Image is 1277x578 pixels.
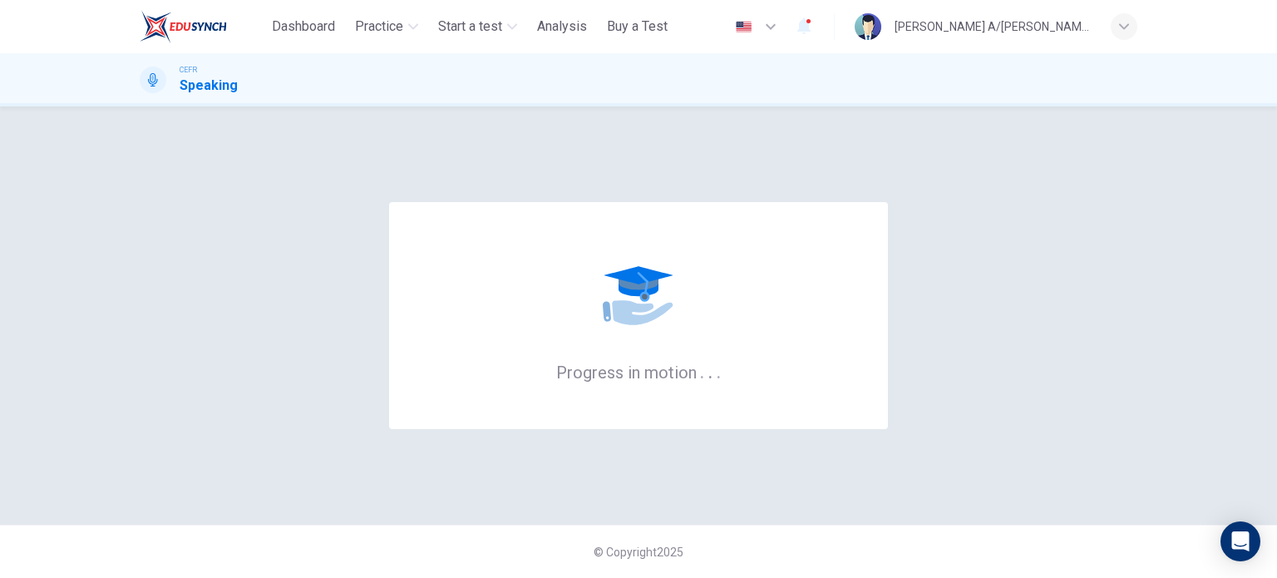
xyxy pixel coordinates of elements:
[348,12,425,42] button: Practice
[556,361,722,383] h6: Progress in motion
[1220,521,1260,561] div: Open Intercom Messenger
[537,17,587,37] span: Analysis
[180,64,197,76] span: CEFR
[594,546,683,559] span: © Copyright 2025
[431,12,524,42] button: Start a test
[607,17,668,37] span: Buy a Test
[855,13,881,40] img: Profile picture
[699,357,705,384] h6: .
[272,17,335,37] span: Dashboard
[600,12,674,42] button: Buy a Test
[355,17,403,37] span: Practice
[733,21,754,33] img: en
[895,17,1091,37] div: [PERSON_NAME] A/[PERSON_NAME]
[716,357,722,384] h6: .
[438,17,502,37] span: Start a test
[530,12,594,42] button: Analysis
[180,76,238,96] h1: Speaking
[265,12,342,42] button: Dashboard
[140,10,227,43] img: ELTC logo
[140,10,265,43] a: ELTC logo
[708,357,713,384] h6: .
